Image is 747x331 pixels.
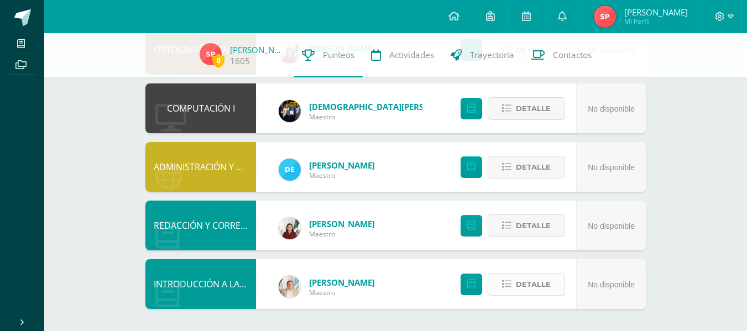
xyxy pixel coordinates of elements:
div: COMPUTACIÓN I [145,83,256,133]
div: ADMINISTRACIÓN Y ORGANIZACIÓN DE OFICINA [145,142,256,192]
img: 95a845d0c5cb8a44c056ecd1516b5ed4.png [200,43,222,65]
span: Maestro [309,229,375,239]
a: 1605 [230,55,250,67]
span: Punteos [323,49,354,61]
span: Mi Perfil [624,17,688,26]
span: Detalle [516,216,551,236]
div: INTRODUCCIÓN A LA ECONOMÍA [145,259,256,309]
img: f266e9c113679e2cec3202d64d768682.png [279,217,301,239]
span: 0 [212,54,224,67]
a: [DEMOGRAPHIC_DATA][PERSON_NAME] [309,101,442,112]
button: Detalle [488,156,565,178]
a: Punteos [294,33,363,77]
img: 222a4e5bac1f5ee78e88d7ee521007ac.png [279,159,301,181]
span: Detalle [516,157,551,177]
button: Detalle [488,273,565,296]
a: [PERSON_NAME] [309,277,375,288]
span: Actividades [389,49,434,61]
div: REDACCIÓN Y CORRESPONDENCIA MERCANTIL [145,201,256,250]
button: Detalle [488,97,565,120]
a: Contactos [523,33,600,77]
span: Detalle [516,274,551,295]
span: No disponible [588,163,635,172]
a: Trayectoria [442,33,523,77]
span: [PERSON_NAME] [624,7,688,18]
span: Trayectoria [470,49,514,61]
span: No disponible [588,222,635,230]
a: [PERSON_NAME] [309,160,375,171]
img: 95a845d0c5cb8a44c056ecd1516b5ed4.png [594,6,616,28]
button: Detalle [488,214,565,237]
a: [PERSON_NAME] [230,44,285,55]
a: [PERSON_NAME] [309,218,375,229]
img: 6c68140be954456d231109bc2dedbfdc.png [279,100,301,122]
span: Maestro [309,171,375,180]
span: No disponible [588,104,635,113]
img: f96c4e5d2641a63132d01c8857867525.png [279,276,301,298]
span: Maestro [309,112,442,122]
span: Detalle [516,98,551,119]
a: Actividades [363,33,442,77]
span: Maestro [309,288,375,297]
span: Contactos [553,49,592,61]
span: No disponible [588,280,635,289]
